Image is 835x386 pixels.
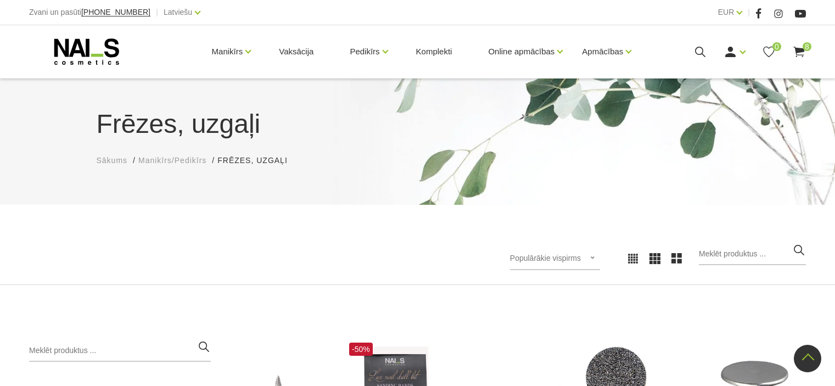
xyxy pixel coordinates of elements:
span: Populārākie vispirms [510,254,581,262]
a: Komplekti [407,25,461,78]
span: -50% [349,343,373,356]
input: Meklēt produktus ... [699,243,806,265]
span: | [156,5,158,19]
a: EUR [718,5,735,19]
span: Sākums [97,156,128,165]
a: 0 [762,45,776,59]
span: 0 [772,42,781,51]
a: Online apmācības [488,30,554,74]
span: | [748,5,750,19]
a: Manikīrs [212,30,243,74]
input: Meklēt produktus ... [29,340,211,362]
a: Sākums [97,155,128,166]
span: 8 [803,42,811,51]
a: [PHONE_NUMBER] [81,8,150,16]
a: Manikīrs/Pedikīrs [138,155,206,166]
h1: Frēzes, uzgaļi [97,104,739,144]
div: Zvani un pasūti [29,5,150,19]
a: Pedikīrs [350,30,379,74]
li: Frēzes, uzgaļi [217,155,298,166]
span: Manikīrs/Pedikīrs [138,156,206,165]
a: Latviešu [164,5,192,19]
a: Apmācības [582,30,623,74]
a: Vaksācija [270,25,322,78]
a: 8 [792,45,806,59]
